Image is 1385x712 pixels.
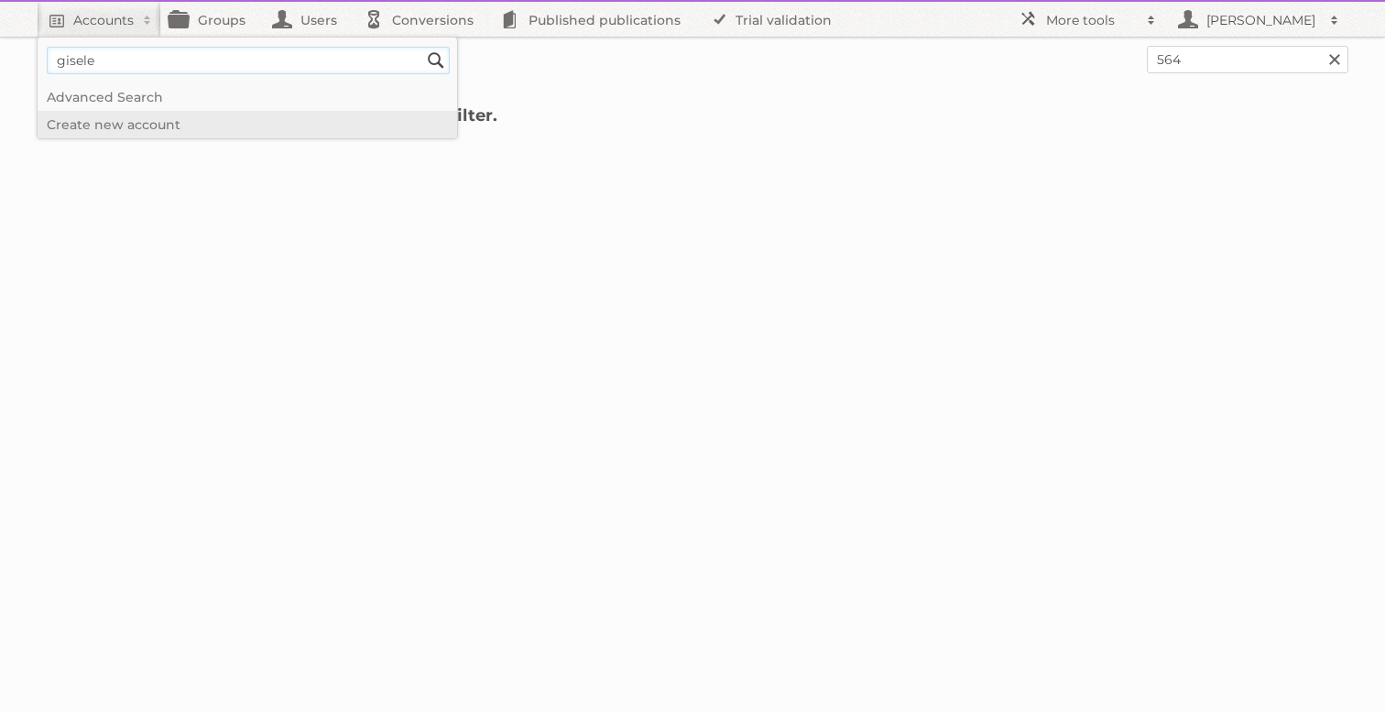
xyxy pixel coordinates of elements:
[37,92,1348,147] h2: Uh oh... No results. Please try a different filter.
[38,111,457,138] a: Create new account
[1165,2,1348,37] a: [PERSON_NAME]
[1046,11,1138,29] h2: More tools
[699,2,850,37] a: Trial validation
[1009,2,1165,37] a: More tools
[37,2,161,37] a: Accounts
[73,11,134,29] h2: Accounts
[161,2,264,37] a: Groups
[355,2,492,37] a: Conversions
[1202,11,1321,29] h2: [PERSON_NAME]
[492,2,699,37] a: Published publications
[422,47,450,74] input: Search
[264,2,355,37] a: Users
[38,83,457,111] a: Advanced Search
